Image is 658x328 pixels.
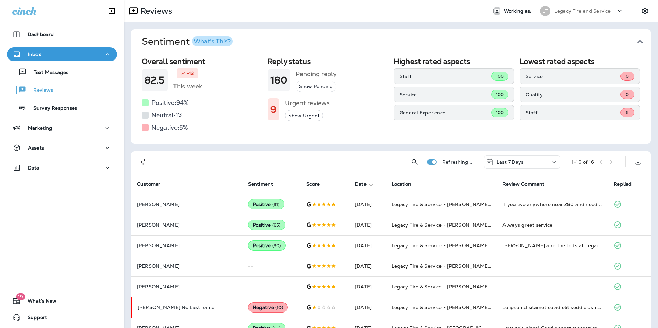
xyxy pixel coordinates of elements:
[349,194,386,215] td: [DATE]
[136,29,657,54] button: SentimentWhat's This?
[7,141,117,155] button: Assets
[631,155,645,169] button: Export as CSV
[192,36,233,46] button: What's This?
[400,74,491,79] p: Staff
[145,75,165,86] h1: 82.5
[137,263,237,269] p: [PERSON_NAME]
[142,57,262,66] h2: Overall sentiment
[392,181,421,187] span: Location
[526,92,620,97] p: Quality
[7,100,117,115] button: Survey Responses
[187,70,194,77] p: -13
[151,110,183,121] h5: Neutral: 1 %
[28,52,41,57] p: Inbox
[502,181,553,187] span: Review Comment
[248,199,284,209] div: Positive
[7,65,117,79] button: Text Messages
[151,97,189,108] h5: Positive: 94 %
[554,8,611,14] p: Legacy Tire and Service
[26,87,53,94] p: Reviews
[392,222,558,228] span: Legacy Tire & Service - [PERSON_NAME] (formerly Chelsea Tire Pros)
[137,284,237,289] p: [PERSON_NAME]
[497,159,524,165] p: Last 7 Days
[392,181,412,187] span: Location
[614,181,632,187] span: Replied
[137,181,160,187] span: Customer
[270,75,287,86] h1: 180
[572,159,594,165] div: 1 - 16 of 16
[102,4,121,18] button: Collapse Sidebar
[502,201,603,208] div: If you live anywhere near 280 and need a new automotive shop, Chelsea Tire/Legacy Tire is the bes...
[272,201,280,207] span: ( 91 )
[7,28,117,41] button: Dashboard
[7,310,117,324] button: Support
[502,242,603,249] div: Zach and the folks at Legacy Tire & Service are the best!! Best prices and best service!
[173,81,202,92] h5: This week
[7,121,117,135] button: Marketing
[248,220,285,230] div: Positive
[7,294,117,308] button: 19What's New
[7,83,117,97] button: Reviews
[526,110,620,116] p: Staff
[137,222,237,228] p: [PERSON_NAME]
[28,32,54,37] p: Dashboard
[349,276,386,297] td: [DATE]
[394,57,514,66] h2: Highest rated aspects
[355,181,375,187] span: Date
[296,81,336,92] button: Show Pending
[194,38,231,44] div: What's This?
[408,155,422,169] button: Search Reviews
[272,243,281,249] span: ( 90 )
[540,6,550,16] div: LT
[349,215,386,235] td: [DATE]
[626,110,629,116] span: 5
[502,304,603,311] div: It really saddens me to post this review, but if this could happen to me I hope it won't to you. ...
[138,305,237,310] p: [PERSON_NAME] No Last name
[626,91,629,97] span: 0
[248,240,286,251] div: Positive
[27,69,68,76] p: Text Messages
[28,165,40,171] p: Data
[639,5,651,17] button: Settings
[392,201,558,207] span: Legacy Tire & Service - [PERSON_NAME] (formerly Chelsea Tire Pros)
[131,54,651,144] div: SentimentWhat's This?
[138,6,172,16] p: Reviews
[151,122,188,133] h5: Negative: 5 %
[21,298,56,306] span: What's New
[504,8,533,14] span: Working as:
[248,302,288,313] div: Negative
[285,110,323,121] button: Show Urgent
[21,315,47,323] span: Support
[626,73,629,79] span: 0
[502,221,603,228] div: Always great service!
[306,181,329,187] span: Score
[392,242,558,249] span: Legacy Tire & Service - [PERSON_NAME] (formerly Chelsea Tire Pros)
[526,74,620,79] p: Service
[142,36,233,47] h1: Sentiment
[296,68,337,79] h5: Pending reply
[26,105,77,112] p: Survey Responses
[285,98,330,109] h5: Urgent reviews
[400,110,491,116] p: General Experience
[272,222,281,228] span: ( 85 )
[496,73,504,79] span: 100
[137,243,237,248] p: [PERSON_NAME]
[306,181,320,187] span: Score
[349,235,386,256] td: [DATE]
[392,263,558,269] span: Legacy Tire & Service - [PERSON_NAME] (formerly Chelsea Tire Pros)
[270,104,277,115] h1: 9
[496,110,504,116] span: 100
[137,201,237,207] p: [PERSON_NAME]
[248,181,282,187] span: Sentiment
[243,276,301,297] td: --
[137,181,169,187] span: Customer
[392,284,558,290] span: Legacy Tire & Service - [PERSON_NAME] (formerly Chelsea Tire Pros)
[400,92,491,97] p: Service
[502,181,544,187] span: Review Comment
[248,181,273,187] span: Sentiment
[268,57,388,66] h2: Reply status
[614,181,640,187] span: Replied
[392,304,558,310] span: Legacy Tire & Service - [PERSON_NAME] (formerly Chelsea Tire Pros)
[16,293,25,300] span: 19
[28,145,44,151] p: Assets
